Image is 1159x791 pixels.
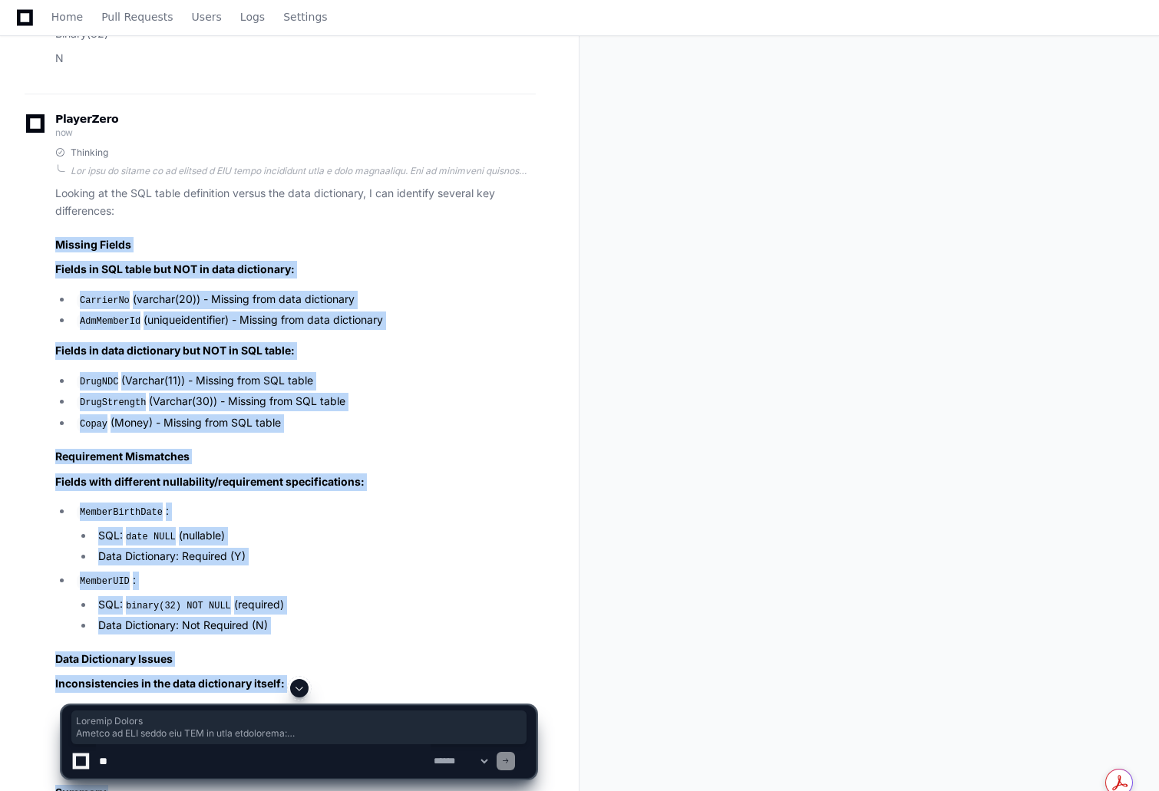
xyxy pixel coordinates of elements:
li: (varchar(20)) - Missing from data dictionary [72,291,536,309]
div: Lor ipsu do sitame co ad elitsed d EIU tempo incididunt utla e dolo magnaaliqu. Eni ad minimveni ... [71,165,536,177]
li: (uniqueidentifier) - Missing from data dictionary [72,311,536,330]
span: Pull Requests [101,12,173,21]
h2: Requirement Mismatches [55,449,536,464]
h2: Data Dictionary Issues [55,651,536,667]
strong: Fields with different nullability/requirement specifications: [55,475,365,488]
li: SQL: (nullable) [94,527,536,545]
code: CarrierNo [77,294,133,308]
code: binary(32) NOT NULL [123,599,234,613]
span: now [55,127,73,138]
li: (Varchar(30)) - Missing from SQL table [72,393,536,411]
code: AdmMemberId [77,315,144,328]
code: DrugNDC [77,375,121,389]
span: Loremip Dolors Ametco ad ELI seddo eiu TEM in utla etdolorema: AliquaeNi (adminim(36)) - Veniamq ... [76,715,522,740]
span: Logs [240,12,265,21]
li: Data Dictionary: Required (Y) [94,548,536,565]
span: Thinking [71,147,108,159]
li: : [72,503,536,565]
span: Home [51,12,83,21]
code: date NULL [123,530,179,544]
h2: Missing Fields [55,237,536,252]
li: (Money) - Missing from SQL table [72,414,536,433]
li: (Varchar(11)) - Missing from SQL table [72,372,536,391]
code: DrugStrength [77,396,149,410]
strong: Fields in SQL table but NOT in data dictionary: [55,262,295,275]
code: MemberUID [77,575,133,588]
p: Looking at the SQL table definition versus the data dictionary, I can identify several key differ... [55,185,536,220]
li: SQL: (required) [94,596,536,615]
strong: Inconsistencies in the data dictionary itself: [55,677,285,690]
code: Copay [77,417,111,431]
span: Settings [283,12,327,21]
li: : [72,572,536,634]
span: Users [192,12,222,21]
strong: Fields in data dictionary but NOT in SQL table: [55,344,295,357]
code: MemberBirthDate [77,506,166,519]
p: N [55,50,536,68]
li: Data Dictionary: Not Required (N) [94,617,536,634]
span: PlayerZero [55,114,118,124]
